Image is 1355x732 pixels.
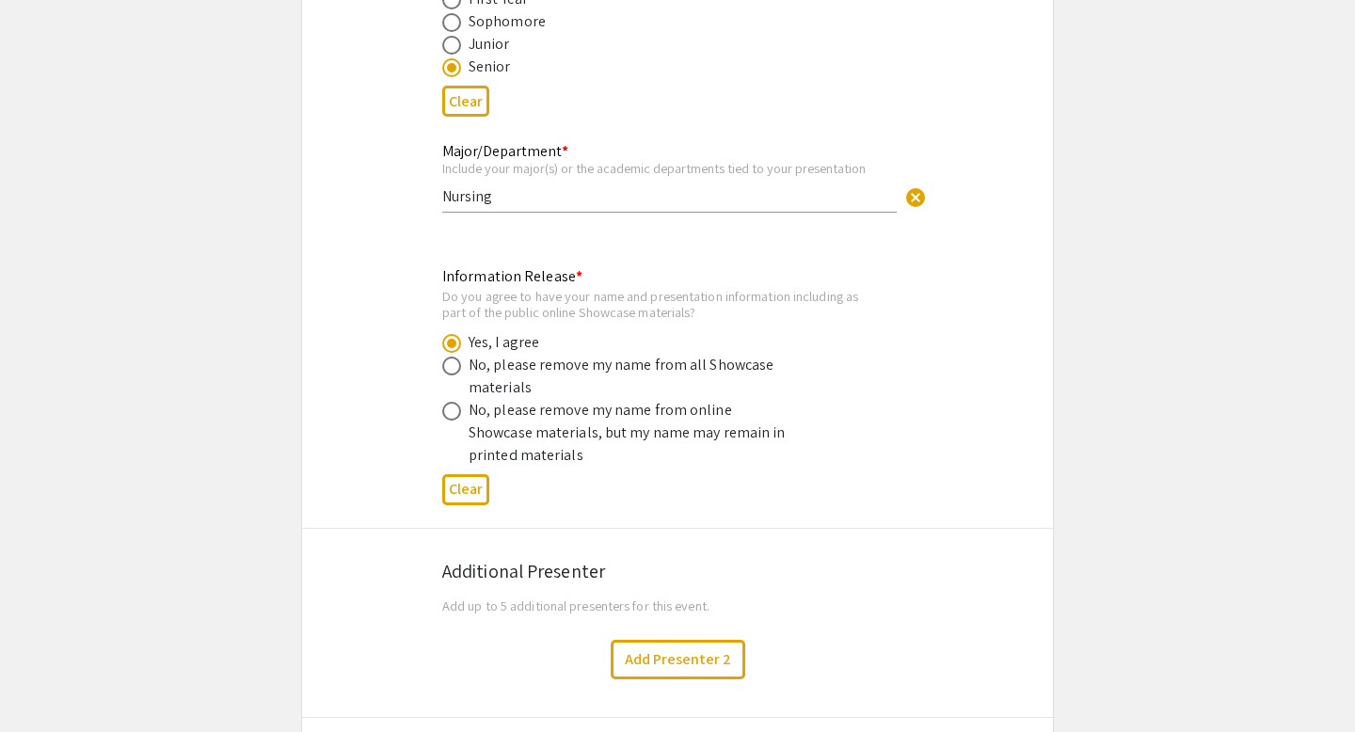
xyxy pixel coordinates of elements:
input: Type Here [442,186,897,206]
button: Clear [442,86,489,117]
button: Add Presenter 2 [611,640,745,679]
mat-label: Information Release [442,266,582,286]
button: Clear [897,177,934,215]
div: Additional Presenter [442,557,913,585]
iframe: Chat [14,647,80,718]
div: No, please remove my name from online Showcase materials, but my name may remain in printed mater... [469,399,798,467]
div: Yes, I agree [469,331,539,354]
span: cancel [904,186,927,209]
div: Junior [469,33,510,56]
button: Clear [442,474,489,505]
mat-label: Major/Department [442,141,568,161]
div: Do you agree to have your name and presentation information including as part of the public onlin... [442,288,883,321]
div: Senior [469,56,511,78]
div: Include your major(s) or the academic departments tied to your presentation [442,160,897,177]
span: Add up to 5 additional presenters for this event. [442,597,709,614]
div: Sophomore [469,10,546,33]
div: No, please remove my name from all Showcase materials [469,354,798,399]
